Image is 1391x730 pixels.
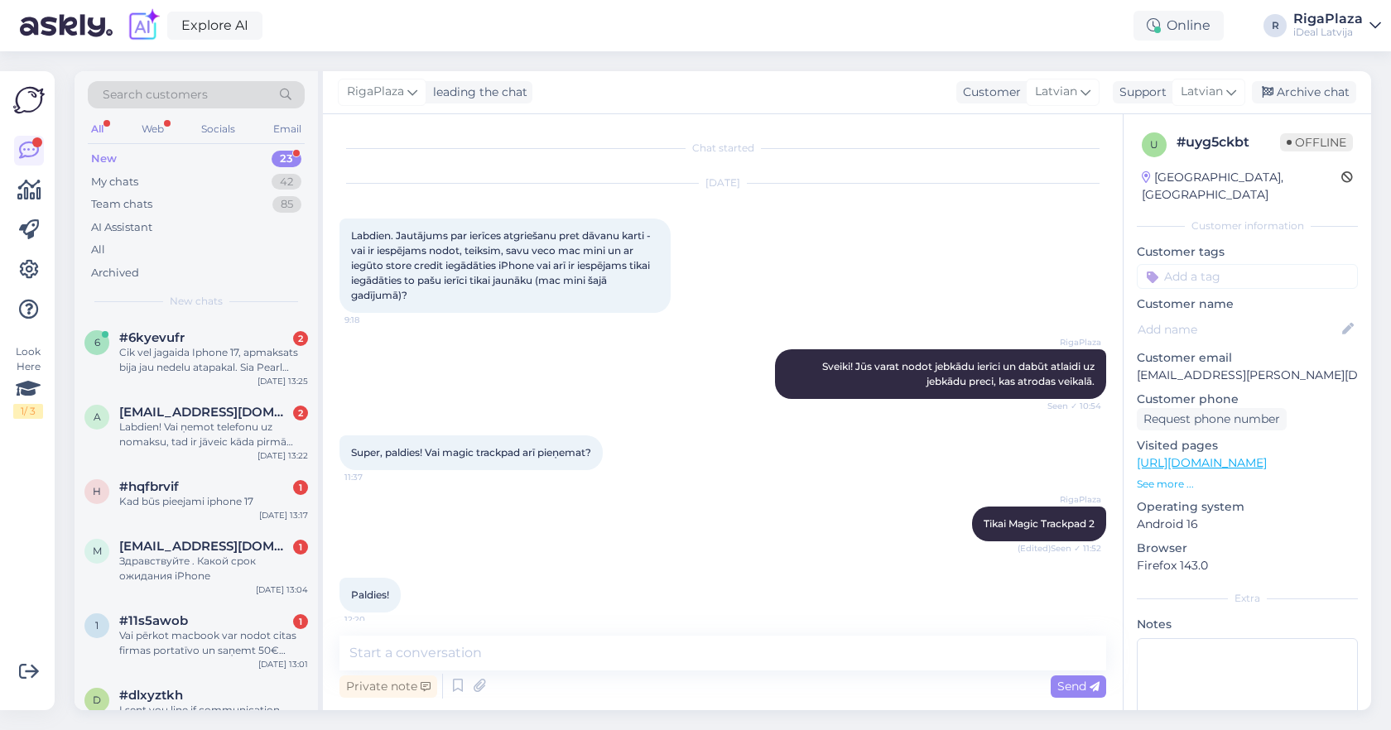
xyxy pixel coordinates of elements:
span: 12:20 [344,613,407,626]
span: 9:18 [344,314,407,326]
div: Look Here [13,344,43,419]
span: Labdien. Jautājums par ierīces atgriešanu pret dāvanu karti - vai ir iespējams nodot, teiksim, sa... [351,229,653,301]
div: [DATE] 13:04 [256,584,308,596]
div: Socials [198,118,238,140]
div: All [88,118,107,140]
p: See more ... [1137,477,1358,492]
span: Send [1057,679,1100,694]
input: Add name [1138,320,1339,339]
span: New chats [170,294,223,309]
div: Cik vel jagaida Iphone 17, apmaksats bija jau nedelu atapakal. Sia Pearl Latvija. [119,345,308,375]
div: Extra [1137,591,1358,606]
a: RigaPlazaiDeal Latvija [1293,12,1381,39]
p: Visited pages [1137,437,1358,454]
div: Private note [339,675,437,698]
span: Super, paldies! Vai magic trackpad arī pieņemat? [351,446,591,459]
div: [DATE] 13:22 [258,449,308,462]
div: [DATE] 13:25 [258,375,308,387]
p: Operating system [1137,498,1358,516]
div: Email [270,118,305,140]
div: Chat started [339,141,1106,156]
div: Labdien! Vai ņemot telefonu uz nomaksu, tad ir jāveic kāda pirmā iemaksa? Ja jā, tad cik %? [119,420,308,449]
div: Vai pērkot macbook var nodot citas firmas portatīvo un saņemt 50€ bonusu? Bildē redzams ka var... [119,628,308,658]
span: #dlxyztkh [119,688,183,703]
span: 11:37 [344,471,407,483]
div: Kad būs pieejami iphone 17 [119,494,308,509]
div: I sent you line if communication. [119,703,308,718]
div: [DATE] 13:01 [258,658,308,670]
span: Paldies! [351,588,389,601]
span: #11s5awob [119,613,188,628]
a: Explore AI [167,12,262,40]
span: agnesetohva15@gmail.com [119,405,291,420]
input: Add a tag [1137,264,1358,289]
div: 1 [293,480,308,495]
span: Tikai Magic Trackpad 2 [984,517,1095,530]
span: Search customers [103,86,208,103]
p: Customer name [1137,295,1358,313]
div: Archived [91,265,139,281]
img: explore-ai [126,8,161,43]
div: Customer information [1137,219,1358,233]
div: Support [1113,84,1167,101]
span: Offline [1280,133,1353,151]
div: [DATE] [339,175,1106,190]
img: Askly Logo [13,84,45,116]
span: Latvian [1035,83,1077,101]
div: Здравствуйте . Какой срок ожидания iPhone [119,554,308,584]
p: Customer tags [1137,243,1358,261]
div: All [91,242,105,258]
p: Notes [1137,616,1358,633]
span: Seen ✓ 10:54 [1039,400,1101,412]
div: Customer [956,84,1021,101]
p: Android 16 [1137,516,1358,533]
div: New [91,151,117,167]
div: R [1263,14,1287,37]
div: [GEOGRAPHIC_DATA], [GEOGRAPHIC_DATA] [1142,169,1341,204]
div: [DATE] 13:17 [259,509,308,521]
div: 2 [293,406,308,420]
p: Customer phone [1137,391,1358,408]
span: malish1016@inbox.lv [119,539,291,554]
span: m [93,545,102,557]
p: Firefox 143.0 [1137,557,1358,574]
span: 6 [94,336,100,348]
span: d [93,694,101,706]
span: a [94,411,101,423]
div: 1 [293,540,308,555]
div: 1 / 3 [13,404,43,419]
div: Archive chat [1252,81,1356,103]
p: Customer email [1137,349,1358,367]
div: 42 [272,174,301,190]
div: Request phone number [1137,408,1287,430]
div: Team chats [91,196,152,213]
span: Sveiki! Jūs varat nodot jebkādu ierīci un dabūt atlaidi uz jebkādu preci, kas atrodas veikalā. [822,360,1097,387]
div: My chats [91,174,138,190]
span: (Edited) Seen ✓ 11:52 [1018,542,1101,555]
span: u [1150,138,1158,151]
div: Web [138,118,167,140]
span: RigaPlaza [1039,493,1101,506]
div: RigaPlaza [1293,12,1363,26]
div: AI Assistant [91,219,152,236]
span: RigaPlaza [1039,336,1101,348]
span: RigaPlaza [347,83,404,101]
a: [URL][DOMAIN_NAME] [1137,455,1267,470]
span: #6kyevufr [119,330,185,345]
span: h [93,485,101,497]
p: Browser [1137,540,1358,557]
div: leading the chat [426,84,527,101]
p: [EMAIL_ADDRESS][PERSON_NAME][DOMAIN_NAME] [1137,367,1358,384]
div: 1 [293,614,308,629]
div: 23 [272,151,301,167]
span: #hqfbrvif [119,479,179,494]
div: 85 [272,196,301,213]
span: 1 [95,619,99,632]
div: # uyg5ckbt [1177,132,1280,152]
span: Latvian [1181,83,1223,101]
div: Online [1133,11,1224,41]
div: iDeal Latvija [1293,26,1363,39]
div: 2 [293,331,308,346]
